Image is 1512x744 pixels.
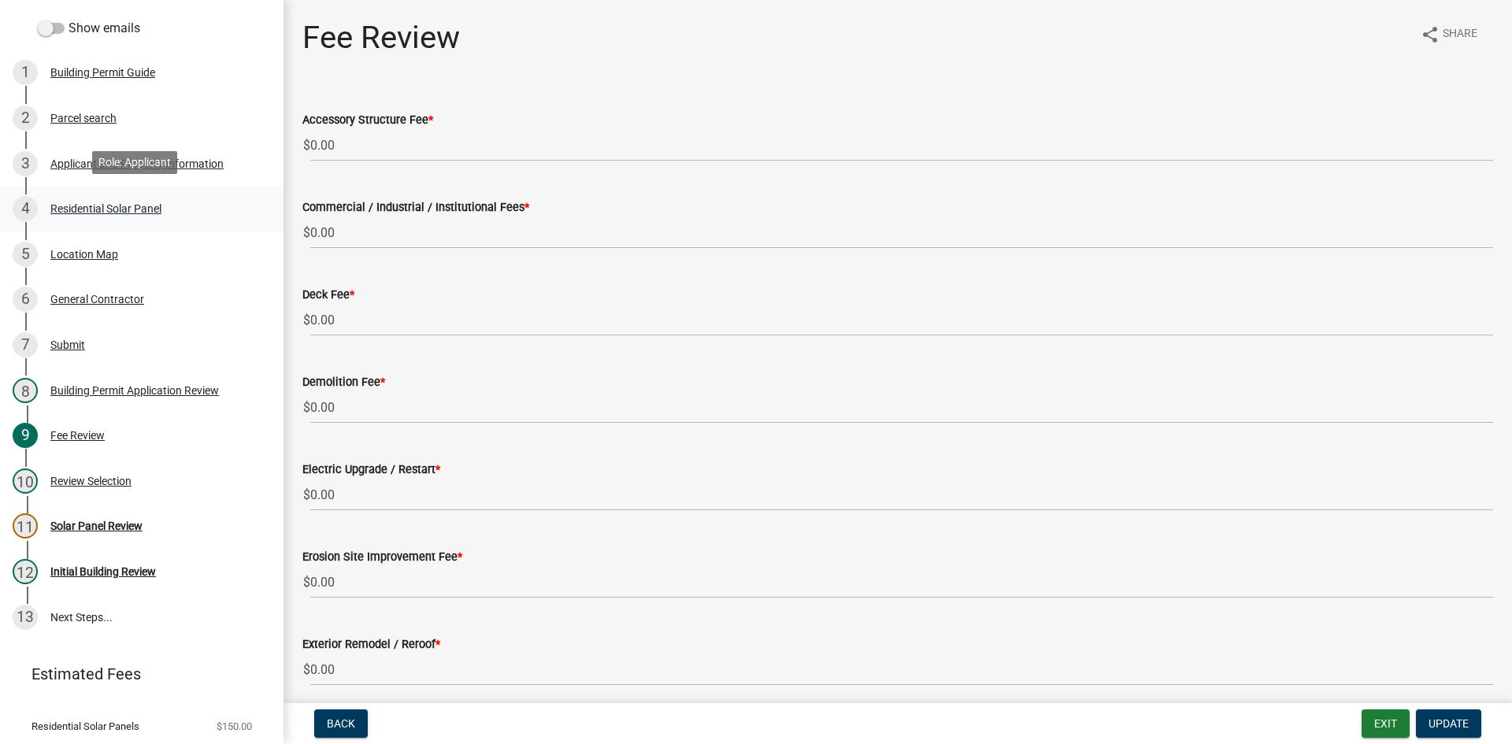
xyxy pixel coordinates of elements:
[1416,709,1481,738] button: Update
[50,67,155,78] div: Building Permit Guide
[13,658,258,690] a: Estimated Fees
[1421,25,1440,44] i: share
[1429,717,1469,730] span: Update
[13,242,38,267] div: 5
[302,304,311,336] span: $
[13,559,38,584] div: 12
[302,115,433,126] label: Accessory Structure Fee
[302,202,529,213] label: Commercial / Industrial / Institutional Fees
[13,196,38,221] div: 4
[92,151,177,174] div: Role: Applicant
[302,653,311,686] span: $
[13,468,38,494] div: 10
[1443,25,1477,44] span: Share
[314,709,368,738] button: Back
[13,378,38,403] div: 8
[50,158,224,169] div: Applicant and Property Information
[13,151,38,176] div: 3
[302,290,354,301] label: Deck Fee
[50,430,105,441] div: Fee Review
[302,377,385,388] label: Demolition Fee
[50,203,161,214] div: Residential Solar Panel
[13,105,38,131] div: 2
[13,605,38,630] div: 13
[302,217,311,249] span: $
[50,113,117,124] div: Parcel search
[217,721,252,731] span: $150.00
[13,423,38,448] div: 9
[50,294,144,305] div: General Contractor
[13,60,38,85] div: 1
[50,476,132,487] div: Review Selection
[327,717,355,730] span: Back
[302,552,462,563] label: Erosion Site Improvement Fee
[302,479,311,511] span: $
[50,566,156,577] div: Initial Building Review
[50,520,143,531] div: Solar Panel Review
[50,339,85,350] div: Submit
[31,721,139,731] span: Residential Solar Panels
[13,332,38,357] div: 7
[50,249,118,260] div: Location Map
[13,287,38,312] div: 6
[302,566,311,598] span: $
[302,465,440,476] label: Electric Upgrade / Restart
[13,513,38,539] div: 11
[38,19,140,38] label: Show emails
[302,391,311,424] span: $
[302,19,460,57] h1: Fee Review
[1362,709,1410,738] button: Exit
[1408,19,1490,50] button: shareShare
[302,129,311,161] span: $
[50,385,219,396] div: Building Permit Application Review
[302,639,440,650] label: Exterior Remodel / Reroof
